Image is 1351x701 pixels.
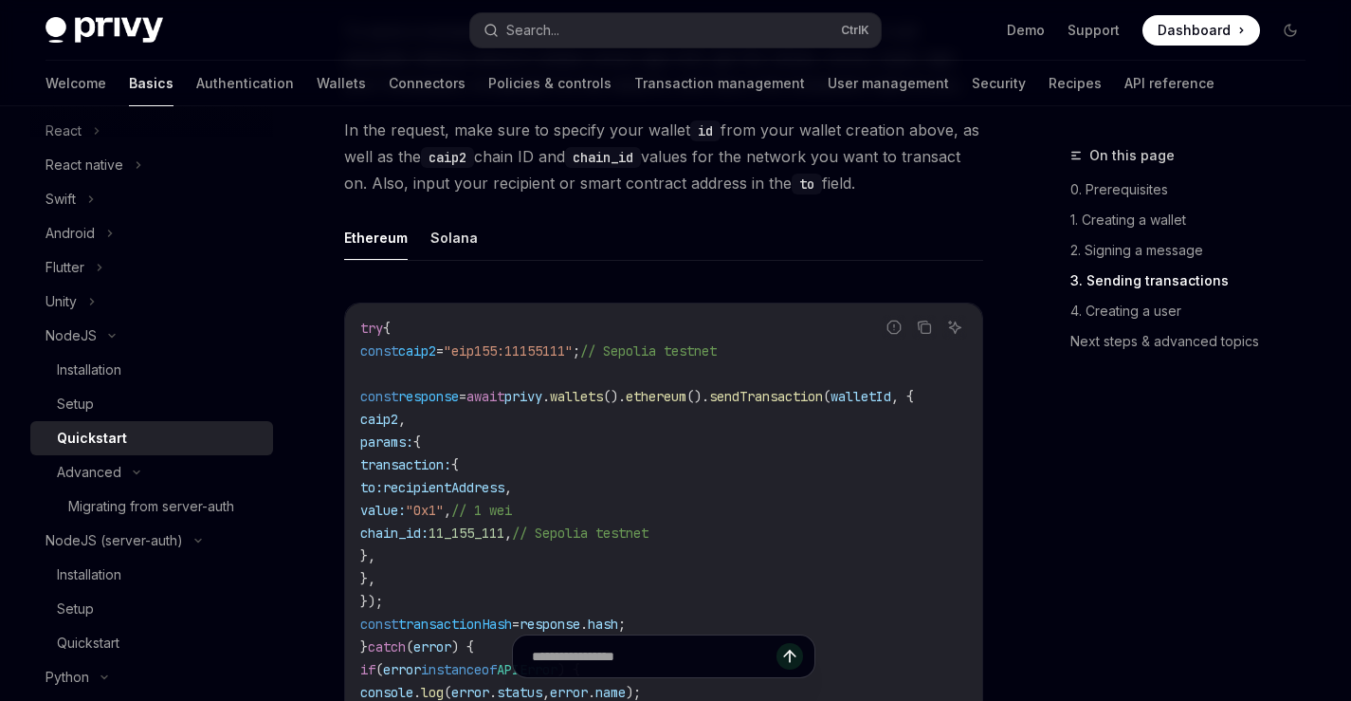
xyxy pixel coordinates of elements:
[488,61,612,106] a: Policies & controls
[451,456,459,473] span: {
[588,616,618,633] span: hash
[618,616,626,633] span: ;
[46,61,106,106] a: Welcome
[57,427,127,450] div: Quickstart
[360,411,398,428] span: caip2
[46,324,97,347] div: NodeJS
[1070,266,1321,296] a: 3. Sending transactions
[512,616,520,633] span: =
[360,593,383,610] span: });
[57,563,121,586] div: Installation
[429,525,504,542] span: 11_155_111
[512,525,648,542] span: // Sepolia testnet
[30,558,273,592] a: Installation
[942,315,967,340] button: Ask AI
[823,388,831,405] span: (
[1070,205,1321,235] a: 1. Creating a wallet
[46,529,183,552] div: NodeJS (server-auth)
[686,388,709,405] span: ().
[831,388,891,405] span: walletId
[46,666,89,689] div: Python
[383,479,504,496] span: recipientAddress
[1142,15,1260,46] a: Dashboard
[360,502,406,519] span: value:
[421,147,474,168] code: caip2
[30,592,273,626] a: Setup
[1070,296,1321,326] a: 4. Creating a user
[776,643,803,670] button: Send message
[430,215,478,260] button: Solana
[504,479,512,496] span: ,
[841,23,869,38] span: Ctrl K
[129,61,173,106] a: Basics
[344,117,983,196] span: In the request, make sure to specify your wallet from your wallet creation above, as well as the ...
[972,61,1026,106] a: Security
[444,502,451,519] span: ,
[1275,15,1305,46] button: Toggle dark mode
[912,315,937,340] button: Copy the contents from the code block
[57,393,94,415] div: Setup
[317,61,366,106] a: Wallets
[406,502,444,519] span: "0x1"
[1070,235,1321,266] a: 2. Signing a message
[360,342,398,360] span: const
[542,388,550,405] span: .
[46,154,123,176] div: React native
[68,495,234,518] div: Migrating from server-auth
[626,388,686,405] span: ethereum
[1070,175,1321,205] a: 0. Prerequisites
[565,147,641,168] code: chain_id
[451,502,512,519] span: // 1 wei
[1070,326,1321,357] a: Next steps & advanced topics
[470,13,880,47] button: Search...CtrlK
[466,388,504,405] span: await
[196,61,294,106] a: Authentication
[360,479,383,496] span: to:
[792,174,822,194] code: to
[46,17,163,44] img: dark logo
[828,61,949,106] a: User management
[1007,21,1045,40] a: Demo
[634,61,805,106] a: Transaction management
[891,388,914,405] span: , {
[413,434,421,451] span: {
[360,525,429,542] span: chain_id:
[30,626,273,660] a: Quickstart
[360,434,413,451] span: params:
[398,411,406,428] span: ,
[1068,21,1120,40] a: Support
[46,188,76,211] div: Swift
[389,61,466,106] a: Connectors
[46,222,95,245] div: Android
[30,387,273,421] a: Setup
[573,342,580,360] span: ;
[436,342,444,360] span: =
[46,256,84,279] div: Flutter
[46,290,77,313] div: Unity
[550,388,603,405] span: wallets
[444,342,573,360] span: "eip155:11155111"
[344,215,408,260] button: Ethereum
[398,388,459,405] span: response
[603,388,626,405] span: ().
[1158,21,1231,40] span: Dashboard
[383,320,391,337] span: {
[57,359,121,381] div: Installation
[398,342,436,360] span: caip2
[506,19,559,42] div: Search...
[882,315,906,340] button: Report incorrect code
[360,388,398,405] span: const
[709,388,823,405] span: sendTransaction
[580,342,717,360] span: // Sepolia testnet
[360,570,375,587] span: },
[504,525,512,542] span: ,
[360,616,398,633] span: const
[504,388,542,405] span: privy
[57,461,121,484] div: Advanced
[1089,144,1175,167] span: On this page
[30,353,273,387] a: Installation
[360,547,375,564] span: },
[398,616,512,633] span: transactionHash
[360,320,383,337] span: try
[1124,61,1214,106] a: API reference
